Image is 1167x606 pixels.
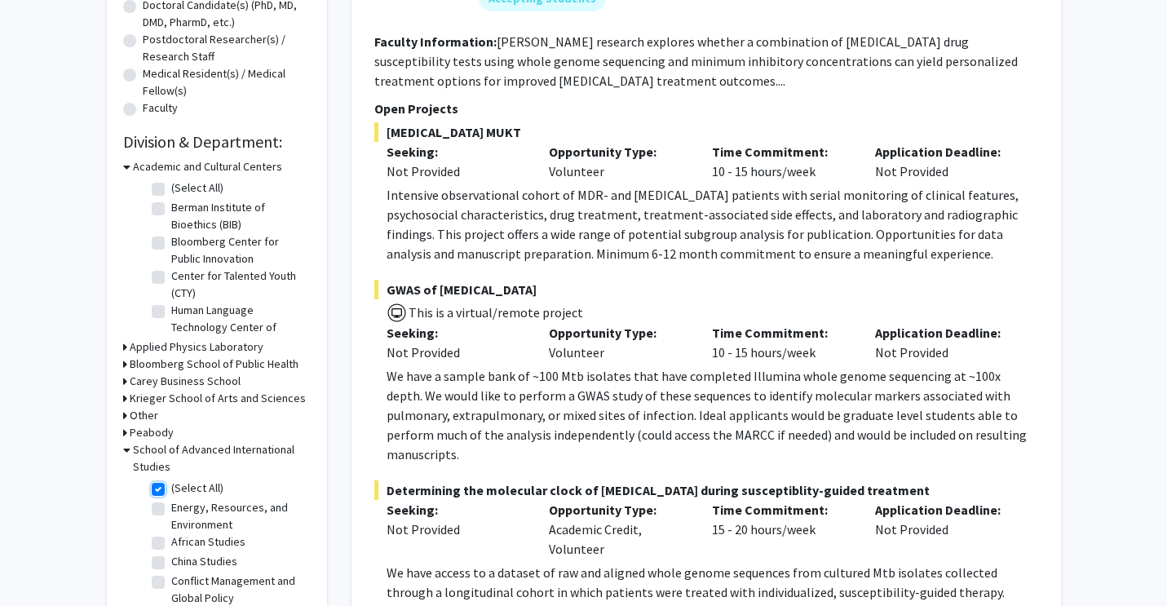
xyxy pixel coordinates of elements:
label: (Select All) [171,480,223,497]
b: Faculty Information: [374,33,497,50]
div: 10 - 15 hours/week [700,323,863,362]
label: African Studies [171,533,245,551]
div: Volunteer [537,323,700,362]
h3: Krieger School of Arts and Sciences [130,390,306,407]
p: Application Deadline: [875,142,1014,161]
p: Time Commitment: [712,323,851,343]
label: Postdoctoral Researcher(s) / Research Staff [143,31,311,65]
label: China Studies [171,553,237,570]
div: Not Provided [387,343,525,362]
div: Volunteer [537,142,700,181]
label: Human Language Technology Center of Excellence (HLTCOE) [171,302,307,353]
h3: School of Advanced International Studies [133,441,311,476]
label: Energy, Resources, and Environment [171,499,307,533]
span: GWAS of [MEDICAL_DATA] [374,280,1038,299]
div: Academic Credit, Volunteer [537,500,700,559]
span: Determining the molecular clock of [MEDICAL_DATA] during susceptiblity-guided treatment [374,480,1038,500]
div: Not Provided [387,161,525,181]
p: Opportunity Type: [549,323,687,343]
label: Faculty [143,100,178,117]
div: Not Provided [863,500,1026,559]
p: Application Deadline: [875,323,1014,343]
p: Opportunity Type: [549,500,687,520]
div: Not Provided [863,323,1026,362]
div: Not Provided [863,142,1026,181]
h3: Carey Business School [130,373,241,390]
p: Open Projects [374,99,1038,118]
h3: Other [130,407,158,424]
p: We have a sample bank of ~100 Mtb isolates that have completed Illumina whole genome sequencing a... [387,366,1038,464]
label: Berman Institute of Bioethics (BIB) [171,199,307,233]
label: Medical Resident(s) / Medical Fellow(s) [143,65,311,100]
h3: Bloomberg School of Public Health [130,356,298,373]
p: Seeking: [387,142,525,161]
fg-read-more: [PERSON_NAME] research explores whether a combination of [MEDICAL_DATA] drug susceptibility tests... [374,33,1018,89]
span: This is a virtual/remote project [407,304,583,321]
p: Time Commitment: [712,142,851,161]
p: Seeking: [387,323,525,343]
p: Opportunity Type: [549,142,687,161]
h2: Division & Department: [123,132,311,152]
label: (Select All) [171,179,223,197]
p: Time Commitment: [712,500,851,520]
h3: Academic and Cultural Centers [133,158,282,175]
p: Seeking: [387,500,525,520]
label: Center for Talented Youth (CTY) [171,268,307,302]
h3: Applied Physics Laboratory [130,338,263,356]
iframe: Chat [12,533,69,594]
label: Bloomberg Center for Public Innovation [171,233,307,268]
div: 15 - 20 hours/week [700,500,863,559]
div: 10 - 15 hours/week [700,142,863,181]
div: Not Provided [387,520,525,539]
p: Intensive observational cohort of MDR- and [MEDICAL_DATA] patients with serial monitoring of clin... [387,185,1038,263]
span: [MEDICAL_DATA] MUKT [374,122,1038,142]
p: Application Deadline: [875,500,1014,520]
h3: Peabody [130,424,174,441]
